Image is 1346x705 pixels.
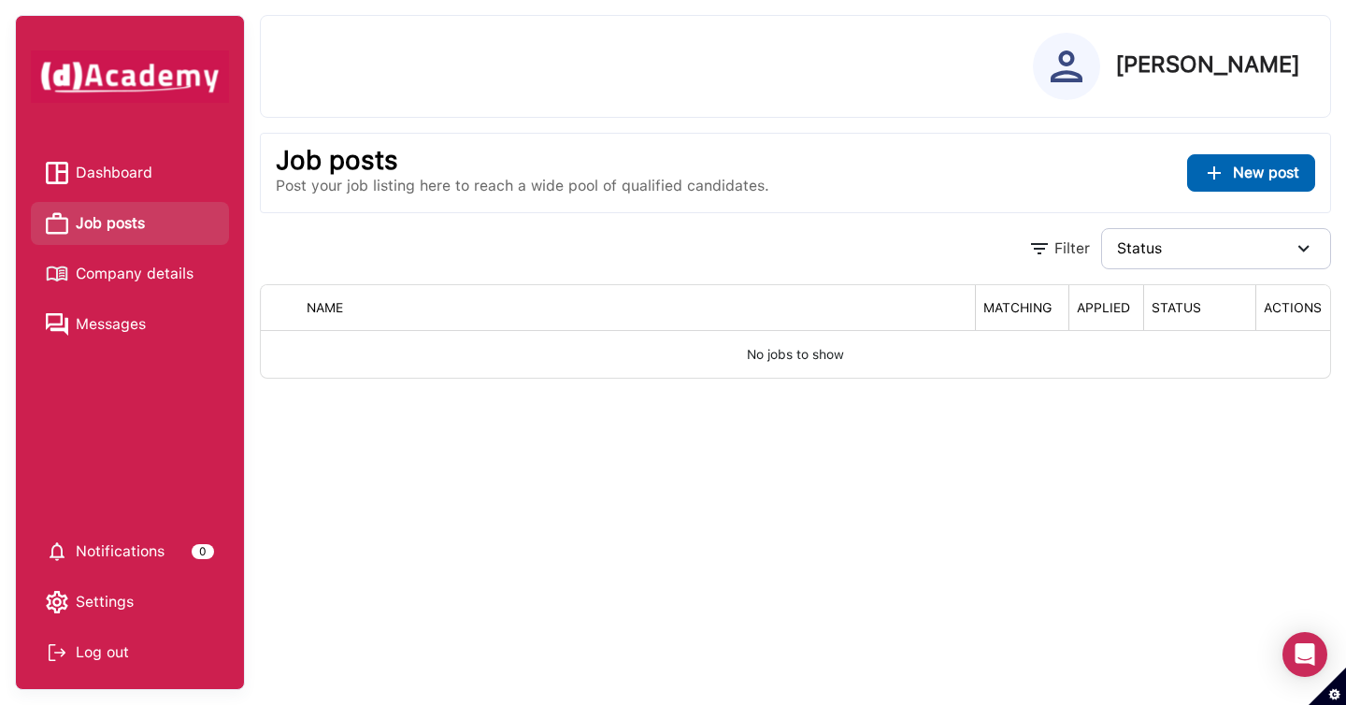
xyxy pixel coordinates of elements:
button: Set cookie preferences [1309,668,1346,705]
div: 0 [192,544,214,559]
a: Dashboard iconDashboard [46,159,214,187]
img: dAcademy [31,50,229,103]
span: NAME [307,300,343,315]
img: Dashboard icon [46,162,68,184]
span: MATCHING [983,300,1052,315]
span: Dashboard [76,159,152,187]
span: APPLIED [1077,300,1130,315]
button: ...New post [1187,154,1315,192]
img: setting [46,591,68,613]
img: Job posts icon [46,212,68,235]
img: Profile [1051,50,1082,82]
span: Notifications [76,538,165,566]
div: Log out [46,639,214,667]
img: ... [1203,162,1225,184]
img: Log out [46,641,68,664]
a: Messages iconMessages [46,310,214,338]
span: STATUS [1152,300,1201,315]
p: Job posts [276,149,769,171]
span: Messages [76,310,146,338]
img: Filter Icon [1028,237,1051,260]
a: Company details iconCompany details [46,260,214,288]
span: ACTIONS [1264,300,1322,315]
span: Company details [76,260,193,288]
button: Status [1101,228,1331,269]
span: Settings [76,588,134,616]
span: New post [1233,164,1299,181]
div: Open Intercom Messenger [1282,632,1327,677]
p: Post your job listing here to reach a wide pool of qualified candidates. [276,175,769,197]
p: [PERSON_NAME] [1115,53,1300,76]
a: Job posts iconJob posts [46,209,214,237]
img: Messages icon [46,313,68,336]
span: Job posts [76,209,145,237]
div: Filter [1054,236,1090,262]
img: Company details icon [46,263,68,285]
img: setting [46,540,68,563]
